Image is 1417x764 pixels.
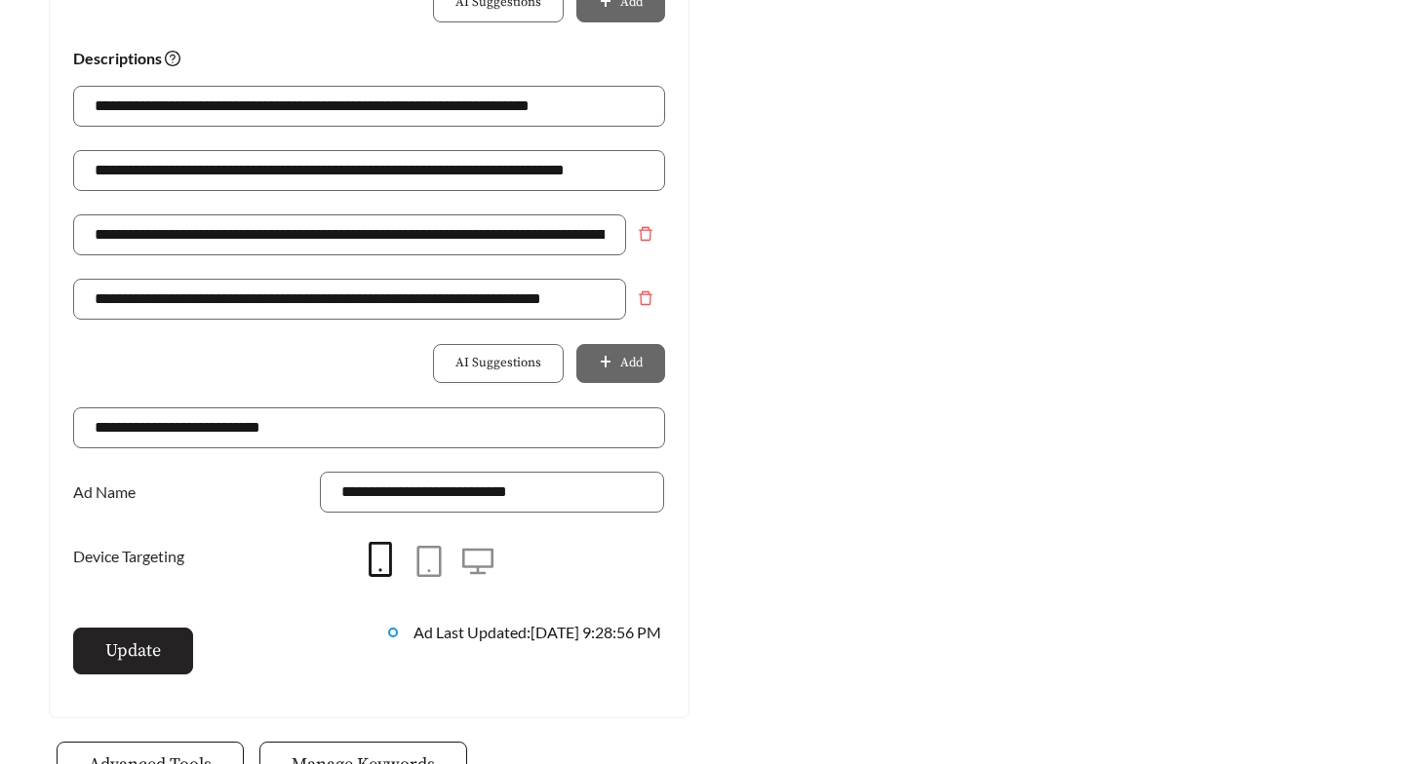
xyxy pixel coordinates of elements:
[627,290,664,306] span: delete
[73,49,180,67] strong: Descriptions
[405,538,453,587] button: tablet
[105,637,161,664] span: Update
[320,472,665,513] input: Ad Name
[413,621,664,668] div: Ad Last Updated: [DATE] 9:28:56 PM
[433,344,564,383] button: AI Suggestions
[73,536,194,577] label: Device Targeting
[73,628,193,674] button: Update
[576,344,664,383] button: plusAdd
[627,226,664,242] span: delete
[73,472,145,513] label: Ad Name
[165,51,180,66] span: question-circle
[356,536,405,585] button: mobile
[363,542,398,577] span: mobile
[73,407,665,448] input: Website
[626,214,665,253] button: Remove field
[462,546,493,577] span: desktop
[455,354,541,373] span: AI Suggestions
[453,538,502,587] button: desktop
[413,546,445,577] span: tablet
[626,279,665,318] button: Remove field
